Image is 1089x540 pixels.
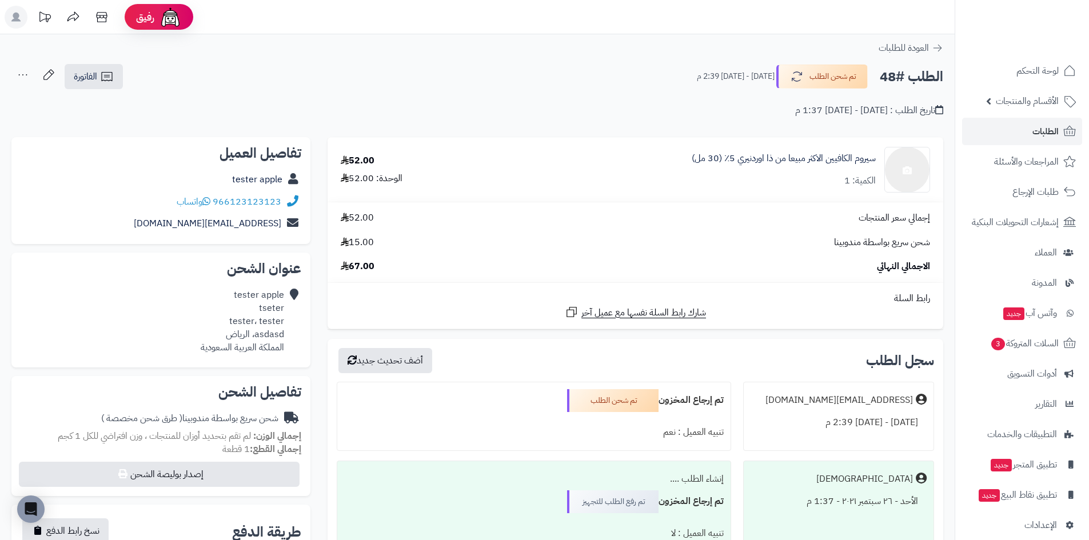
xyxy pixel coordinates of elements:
[136,10,154,24] span: رفيق
[21,146,301,160] h2: تفاصيل العميل
[697,71,775,82] small: [DATE] - [DATE] 2:39 م
[341,172,402,185] div: الوحدة: 52.00
[962,269,1082,297] a: المدونة
[765,394,913,407] div: [EMAIL_ADDRESS][DOMAIN_NAME]
[1007,366,1057,382] span: أدوات التسويق
[816,473,913,486] div: [DEMOGRAPHIC_DATA]
[1002,305,1057,321] span: وآتس آب
[134,217,281,230] a: [EMAIL_ADDRESS][DOMAIN_NAME]
[751,490,927,513] div: الأحد - ٢٦ سبتمبر ٢٠٢١ - 1:37 م
[879,41,943,55] a: العودة للطلبات
[877,260,930,273] span: الاجمالي النهائي
[751,411,927,434] div: [DATE] - [DATE] 2:39 م
[341,260,374,273] span: 67.00
[338,348,432,373] button: أضف تحديث جديد
[991,338,1005,350] span: 3
[962,360,1082,387] a: أدوات التسويق
[101,411,182,425] span: ( طرق شحن مخصصة )
[859,211,930,225] span: إجمالي سعر المنتجات
[962,57,1082,85] a: لوحة التحكم
[232,173,282,186] a: tester apple
[177,195,210,209] a: واتساب
[962,511,1082,539] a: الإعدادات
[994,154,1059,170] span: المراجعات والأسئلة
[30,6,59,31] a: تحديثات المنصة
[1016,63,1059,79] span: لوحة التحكم
[972,214,1059,230] span: إشعارات التحويلات البنكية
[962,299,1082,327] a: وآتس آبجديد
[19,462,300,487] button: إصدار بوليصة الشحن
[996,93,1059,109] span: الأقسام والمنتجات
[201,289,284,354] div: tester apple tseter tester، tester asdasd، الرياض المملكة العربية السعودية
[250,442,301,456] strong: إجمالي القطع:
[692,152,876,165] a: سيروم الكافيين الاكثر مبيعا من ذا اوردنيري 5٪ (30 مل)
[659,393,724,407] b: تم إرجاع المخزون
[776,65,868,89] button: تم شحن الطلب
[341,236,374,249] span: 15.00
[659,494,724,508] b: تم إرجاع المخزون
[65,64,123,89] a: الفاتورة
[962,239,1082,266] a: العملاء
[581,306,706,319] span: شارك رابط السلة نفسها مع عميل آخر
[880,65,943,89] h2: الطلب #48
[341,211,374,225] span: 52.00
[962,148,1082,175] a: المراجعات والأسئلة
[232,525,301,539] h2: طريقة الدفع
[101,412,278,425] div: شحن سريع بواسطة مندوبينا
[962,451,1082,478] a: تطبيق المتجرجديد
[46,524,99,538] span: نسخ رابط الدفع
[979,489,1000,502] span: جديد
[978,487,1057,503] span: تطبيق نقاط البيع
[987,426,1057,442] span: التطبيقات والخدمات
[341,154,374,167] div: 52.00
[1032,123,1059,139] span: الطلبات
[74,70,97,83] span: الفاتورة
[567,389,659,412] div: تم شحن الطلب
[253,429,301,443] strong: إجمالي الوزن:
[1012,184,1059,200] span: طلبات الإرجاع
[17,495,45,523] div: Open Intercom Messenger
[565,305,706,319] a: شارك رابط السلة نفسها مع عميل آخر
[344,468,723,490] div: إنشاء الطلب ....
[332,292,939,305] div: رابط السلة
[213,195,281,209] a: 966123123123
[1032,275,1057,291] span: المدونة
[962,390,1082,418] a: التقارير
[1011,9,1078,33] img: logo-2.png
[159,6,182,29] img: ai-face.png
[962,330,1082,357] a: السلات المتروكة3
[795,104,943,117] div: تاريخ الطلب : [DATE] - [DATE] 1:37 م
[1003,307,1024,320] span: جديد
[1024,517,1057,533] span: الإعدادات
[962,421,1082,448] a: التطبيقات والخدمات
[962,209,1082,236] a: إشعارات التحويلات البنكية
[834,236,930,249] span: شحن سريع بواسطة مندوبينا
[21,385,301,399] h2: تفاصيل الشحن
[1035,245,1057,261] span: العملاء
[990,457,1057,473] span: تطبيق المتجر
[879,41,929,55] span: العودة للطلبات
[962,178,1082,206] a: طلبات الإرجاع
[344,421,723,443] div: تنبيه العميل : نعم
[991,459,1012,471] span: جديد
[844,174,876,187] div: الكمية: 1
[866,354,934,367] h3: سجل الطلب
[1035,396,1057,412] span: التقارير
[962,118,1082,145] a: الطلبات
[962,481,1082,509] a: تطبيق نقاط البيعجديد
[222,442,301,456] small: 1 قطعة
[58,429,251,443] span: لم تقم بتحديد أوزان للمنتجات ، وزن افتراضي للكل 1 كجم
[567,490,659,513] div: تم رفع الطلب للتجهيز
[990,335,1059,351] span: السلات المتروكة
[21,262,301,275] h2: عنوان الشحن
